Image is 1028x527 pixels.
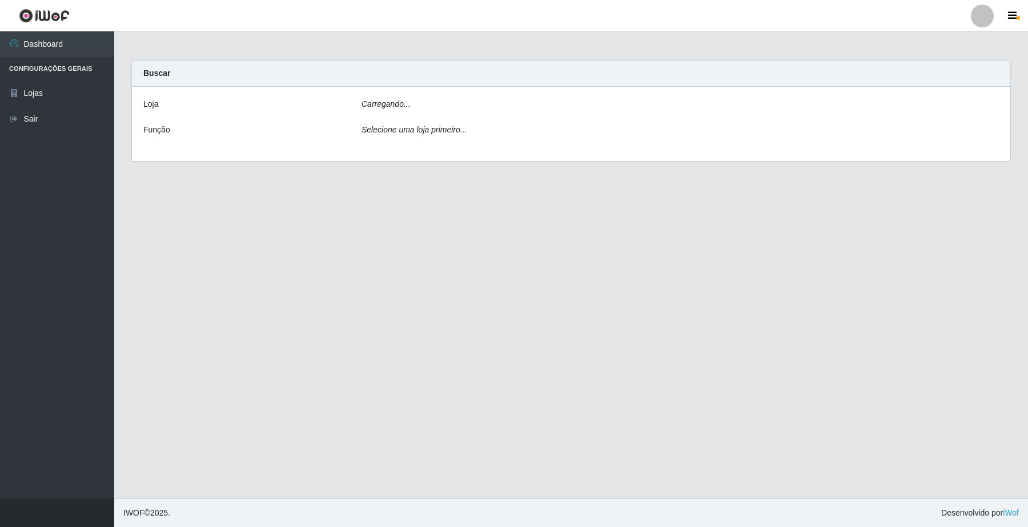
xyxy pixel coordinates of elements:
span: IWOF [123,508,144,517]
i: Selecione uma loja primeiro... [362,125,467,134]
label: Loja [143,98,158,110]
a: iWof [1003,508,1019,517]
label: Função [143,124,170,136]
span: © 2025 . [123,507,170,519]
i: Carregando... [362,99,411,108]
img: CoreUI Logo [19,9,70,23]
strong: Buscar [143,69,170,78]
span: Desenvolvido por [941,507,1019,519]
